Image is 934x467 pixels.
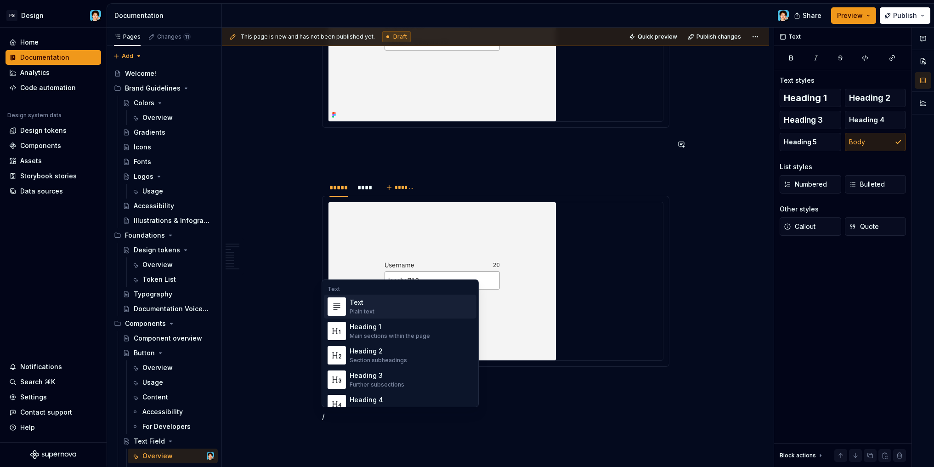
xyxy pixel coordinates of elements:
div: Storybook stories [20,171,77,181]
div: Design [21,11,44,20]
div: Plain text [350,308,374,315]
div: Gradients [134,128,165,137]
div: Suggestions [322,280,478,407]
a: Usage [128,184,218,199]
div: Text [324,285,476,293]
span: Callout [784,222,815,231]
div: Overview [142,260,173,269]
a: Documentation [6,50,101,65]
button: Heading 4 [845,111,906,129]
div: Home [20,38,39,47]
a: Fonts [119,154,218,169]
a: Assets [6,154,101,168]
div: Code automation [20,83,76,92]
span: Numbered [784,180,827,189]
button: Contact support [6,405,101,420]
button: Heading 2 [845,89,906,107]
button: Publish changes [685,30,745,43]
div: Block actions [780,449,824,462]
div: Help [20,423,35,432]
span: Add [122,52,133,60]
a: Design tokens [6,123,101,138]
div: Data sources [20,187,63,196]
a: Icons [119,140,218,154]
a: OverviewLeo [128,449,218,463]
div: PS [6,10,17,21]
div: Further subsections [350,381,404,388]
span: Heading 1 [784,93,827,103]
button: Preview [831,7,876,24]
div: Analytics [20,68,50,77]
a: Storybook stories [6,169,101,183]
div: Design tokens [20,126,67,135]
div: Colors [134,98,154,108]
span: / [322,412,325,421]
div: Foundations [110,228,218,243]
a: Accessibility [119,199,218,213]
div: Heading 4 [350,395,409,404]
div: Heading 2 [350,347,407,356]
button: Heading 3 [780,111,841,129]
button: Heading 5 [780,133,841,151]
span: Draft [393,33,407,40]
div: Other styles [780,205,819,214]
a: Overview [128,257,218,272]
a: Usage [128,375,218,390]
a: Text Field [119,434,218,449]
div: Assets [20,156,42,165]
div: Section subheadings [350,357,407,364]
a: Content [128,390,218,404]
span: This page is new and has not been published yet. [240,33,375,40]
div: Pages [114,33,141,40]
div: Icons [134,142,151,152]
div: Content [142,393,168,402]
div: Usage [142,187,163,196]
div: Search ⌘K [20,377,55,387]
span: Preview [837,11,863,20]
a: Button [119,346,218,360]
svg: Supernova Logo [30,450,76,459]
a: Home [6,35,101,50]
span: Quote [849,222,879,231]
div: Components [20,141,61,150]
div: Token List [142,275,176,284]
button: Heading 1 [780,89,841,107]
div: Heading 3 [350,371,404,380]
span: Quick preview [638,33,677,40]
img: Leo [207,452,214,460]
a: Components [6,138,101,153]
div: Block actions [780,452,816,459]
div: Accessibility [142,407,183,416]
div: Foundations [125,231,165,240]
div: Text Field [134,437,165,446]
img: Leo [778,10,789,21]
a: Data sources [6,184,101,199]
div: Documentation [20,53,69,62]
button: Notifications [6,359,101,374]
a: Logos [119,169,218,184]
div: Overview [142,363,173,372]
div: Overview [142,113,173,122]
div: Settings [20,393,47,402]
div: Logos [134,172,153,181]
div: Notifications [20,362,62,371]
button: Callout [780,217,841,236]
a: Colors [119,96,218,110]
a: Component overview [119,331,218,346]
a: Code automation [6,80,101,95]
span: Heading 5 [784,137,817,147]
span: Heading 2 [849,93,890,103]
a: Illustrations & Infographics [119,213,218,228]
div: Brand Guidelines [110,81,218,96]
div: Documentation [114,11,218,20]
div: For Developers [142,422,191,431]
div: Accessibility [134,201,174,211]
button: Bulleted [845,175,906,194]
div: Components [125,319,166,328]
a: Gradients [119,125,218,140]
div: Heading 1 [350,322,430,331]
span: 11 [183,33,191,40]
div: Text [350,298,374,307]
div: Button [134,348,155,358]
